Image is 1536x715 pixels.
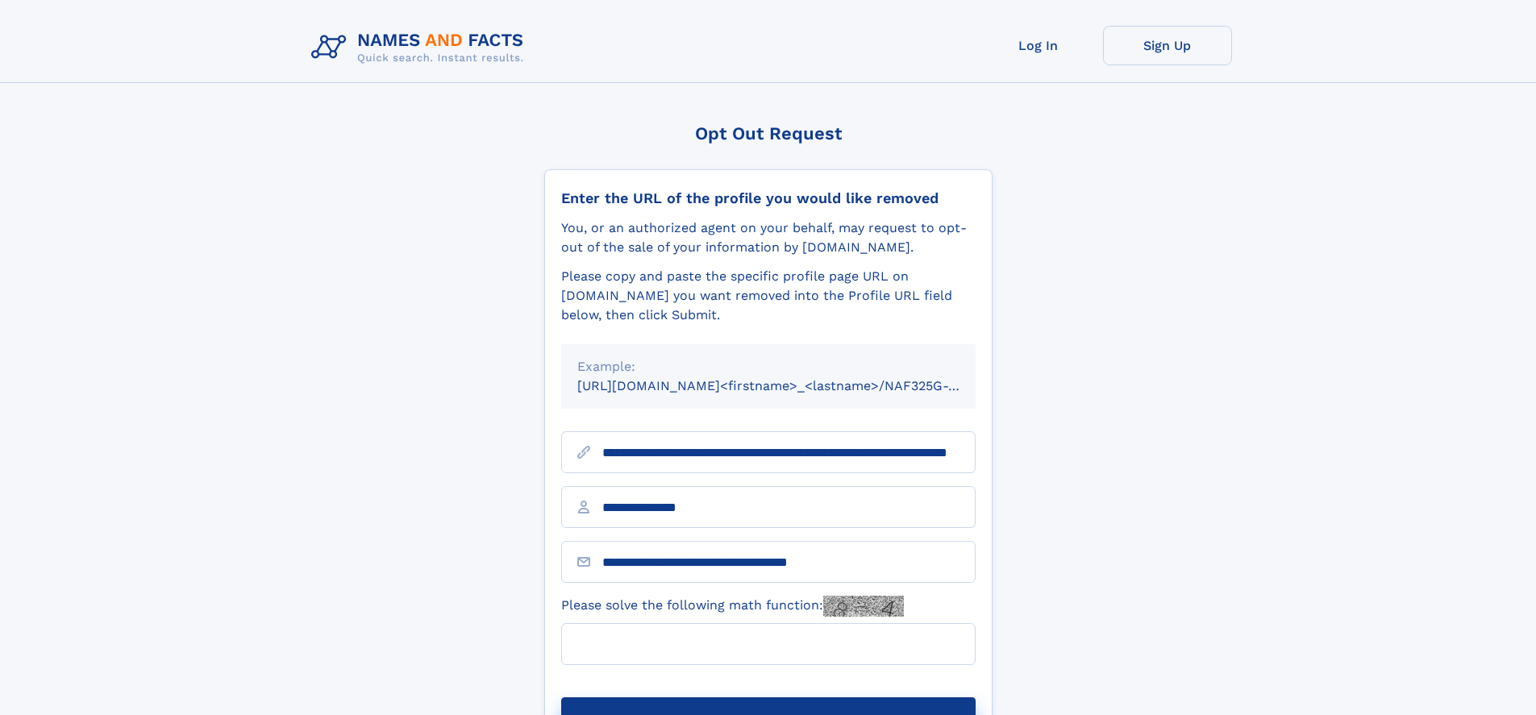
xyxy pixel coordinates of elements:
small: [URL][DOMAIN_NAME]<firstname>_<lastname>/NAF325G-xxxxxxxx [577,378,1006,393]
label: Please solve the following math function: [561,596,904,617]
img: Logo Names and Facts [305,26,537,69]
a: Sign Up [1103,26,1232,65]
div: Example: [577,357,959,376]
div: Enter the URL of the profile you would like removed [561,189,976,207]
div: Please copy and paste the specific profile page URL on [DOMAIN_NAME] you want removed into the Pr... [561,267,976,325]
div: Opt Out Request [544,123,993,143]
a: Log In [974,26,1103,65]
div: You, or an authorized agent on your behalf, may request to opt-out of the sale of your informatio... [561,218,976,257]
